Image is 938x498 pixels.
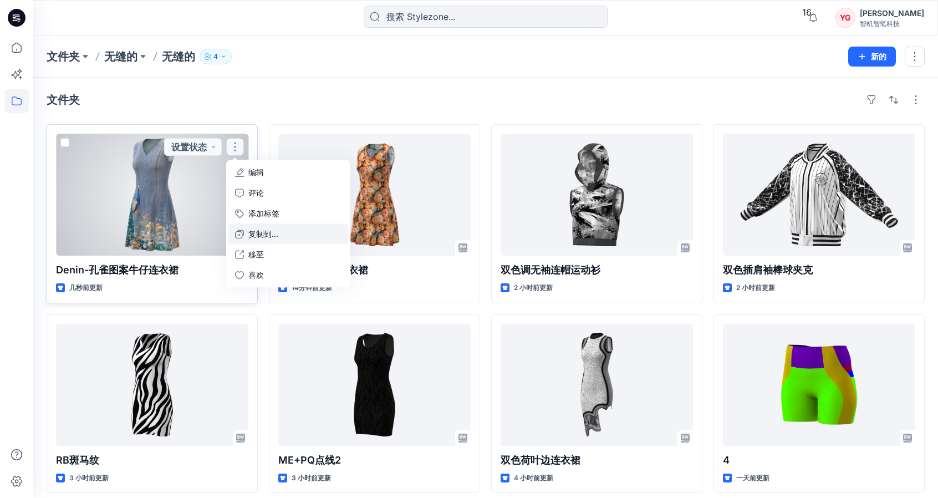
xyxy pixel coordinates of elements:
font: YG [840,13,851,22]
font: 双色插肩袖棒球夹克 [723,264,813,276]
a: RB斑马纹 [56,324,248,446]
a: 双色插肩袖棒球夹克 [723,134,915,256]
font: 4 [723,454,730,466]
font: Denin-孔雀图案牛仔连衣裙 [56,264,179,276]
font: 4 小时前更新 [514,474,553,482]
font: 16 [802,7,812,18]
input: 搜索 Stylezone... [364,6,608,28]
button: 4 [200,49,232,64]
font: 文件夹 [47,93,80,106]
font: 评论 [248,188,264,197]
a: 文件夹 [47,49,80,64]
a: 双色调无袖连帽运动衫 [501,134,693,256]
font: 2 小时前更新 [736,283,775,292]
font: 编辑 [248,167,264,177]
a: 4 [723,324,915,446]
a: Denin-孔雀图案牛仔连衣裙 [56,134,248,256]
font: 3 小时前更新 [292,474,331,482]
font: 喜欢 [248,270,264,280]
a: 编辑 [228,162,348,182]
font: [PERSON_NAME] [860,8,924,18]
font: 3 小时前更新 [69,474,109,482]
font: 复制到... [248,229,278,238]
a: ME+PQ点线2 [278,324,471,446]
button: 添加标签 [228,203,348,223]
font: 无缝的 [104,50,137,63]
font: 移至 [248,250,264,259]
font: 2 小时前更新 [514,283,553,292]
font: 文件夹 [47,50,80,63]
font: 14分钟前更新 [292,283,332,292]
font: 双色荷叶边连衣裙 [501,454,580,466]
font: ME+PQ点线2 [278,454,341,466]
font: 双色调无袖连帽运动衫 [501,264,600,276]
font: 无缝的 [162,50,195,63]
font: 几秒前更新 [69,283,103,292]
font: 一天前更新 [736,474,769,482]
a: 无缝的 [104,49,137,64]
a: 双色荷叶边连衣裙 [501,324,693,446]
font: 4 [213,52,218,60]
button: 新的 [848,47,896,67]
font: RB斑马纹 [56,454,99,466]
font: 智机智笔科技 [860,19,900,28]
a: 全身印花提花连衣裙 [278,134,471,256]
